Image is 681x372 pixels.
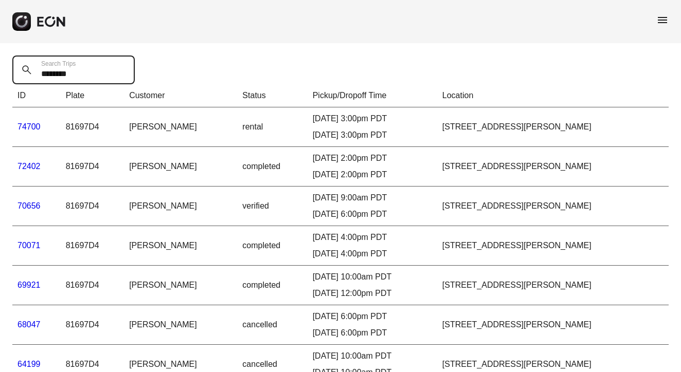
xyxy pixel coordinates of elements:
[61,305,124,345] td: 81697D4
[237,84,307,107] th: Status
[237,226,307,266] td: completed
[313,327,432,339] div: [DATE] 6:00pm PDT
[124,226,237,266] td: [PERSON_NAME]
[313,208,432,220] div: [DATE] 6:00pm PDT
[656,14,669,26] span: menu
[61,266,124,305] td: 81697D4
[17,162,41,171] a: 72402
[308,84,437,107] th: Pickup/Dropoff Time
[313,192,432,204] div: [DATE] 9:00am PDT
[124,266,237,305] td: [PERSON_NAME]
[61,107,124,147] td: 81697D4
[17,122,41,131] a: 74700
[237,305,307,345] td: cancelled
[17,201,41,210] a: 70656
[237,147,307,187] td: completed
[41,60,76,68] label: Search Trips
[313,169,432,181] div: [DATE] 2:00pm PDT
[313,287,432,300] div: [DATE] 12:00pm PDT
[313,231,432,244] div: [DATE] 4:00pm PDT
[437,226,669,266] td: [STREET_ADDRESS][PERSON_NAME]
[313,113,432,125] div: [DATE] 3:00pm PDT
[313,310,432,323] div: [DATE] 6:00pm PDT
[17,241,41,250] a: 70071
[237,266,307,305] td: completed
[17,360,41,368] a: 64199
[61,226,124,266] td: 81697D4
[313,350,432,362] div: [DATE] 10:00am PDT
[437,187,669,226] td: [STREET_ADDRESS][PERSON_NAME]
[61,147,124,187] td: 81697D4
[437,305,669,345] td: [STREET_ADDRESS][PERSON_NAME]
[237,187,307,226] td: verified
[437,266,669,305] td: [STREET_ADDRESS][PERSON_NAME]
[61,84,124,107] th: Plate
[437,84,669,107] th: Location
[437,147,669,187] td: [STREET_ADDRESS][PERSON_NAME]
[313,271,432,283] div: [DATE] 10:00am PDT
[124,147,237,187] td: [PERSON_NAME]
[17,281,41,289] a: 69921
[313,152,432,164] div: [DATE] 2:00pm PDT
[313,248,432,260] div: [DATE] 4:00pm PDT
[437,107,669,147] td: [STREET_ADDRESS][PERSON_NAME]
[12,84,61,107] th: ID
[124,84,237,107] th: Customer
[124,305,237,345] td: [PERSON_NAME]
[124,187,237,226] td: [PERSON_NAME]
[61,187,124,226] td: 81697D4
[124,107,237,147] td: [PERSON_NAME]
[17,320,41,329] a: 68047
[313,129,432,141] div: [DATE] 3:00pm PDT
[237,107,307,147] td: rental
